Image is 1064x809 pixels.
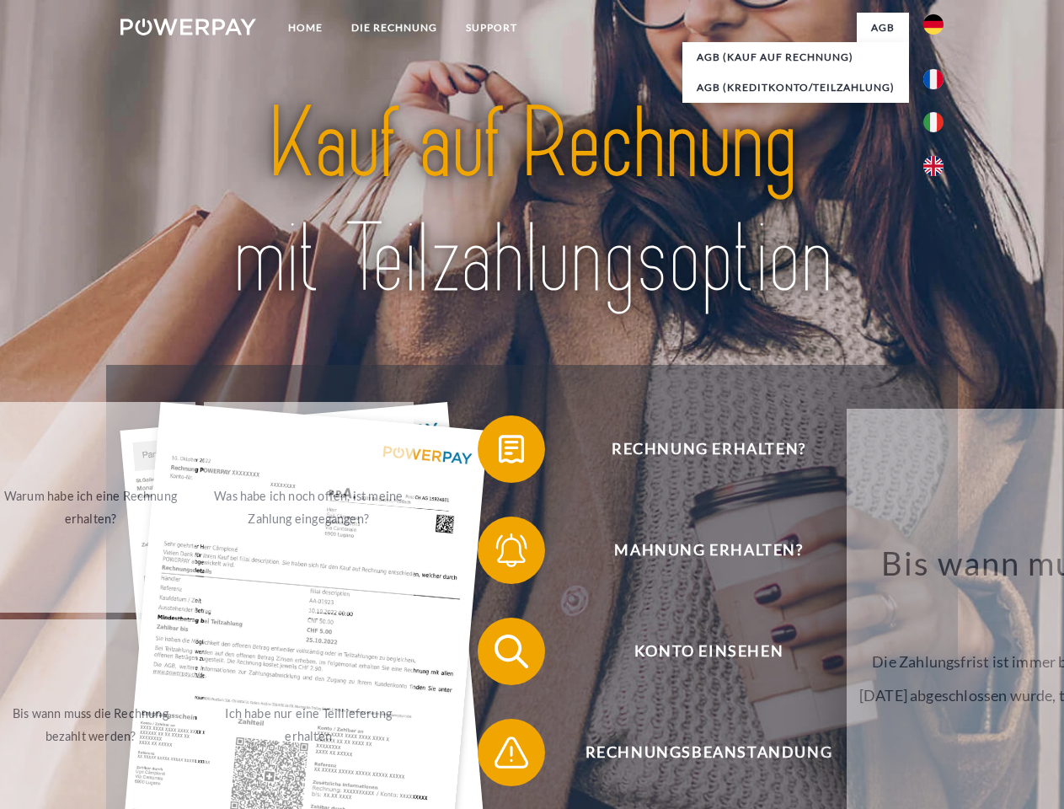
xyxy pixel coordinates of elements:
img: de [923,14,944,35]
img: en [923,156,944,176]
a: AGB (Kreditkonto/Teilzahlung) [682,72,909,103]
span: Rechnungsbeanstandung [502,719,915,786]
button: Konto einsehen [478,618,916,685]
div: Was habe ich noch offen, ist meine Zahlung eingegangen? [214,485,404,530]
img: qb_search.svg [490,630,532,672]
img: qb_warning.svg [490,731,532,774]
a: DIE RECHNUNG [337,13,452,43]
a: Was habe ich noch offen, ist meine Zahlung eingegangen? [204,402,414,613]
img: logo-powerpay-white.svg [120,19,256,35]
a: AGB (Kauf auf Rechnung) [682,42,909,72]
a: agb [857,13,909,43]
img: it [923,112,944,132]
img: fr [923,69,944,89]
button: Rechnungsbeanstandung [478,719,916,786]
a: Home [274,13,337,43]
span: Konto einsehen [502,618,915,685]
div: Ich habe nur eine Teillieferung erhalten [214,702,404,747]
img: title-powerpay_de.svg [161,81,903,323]
a: SUPPORT [452,13,532,43]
